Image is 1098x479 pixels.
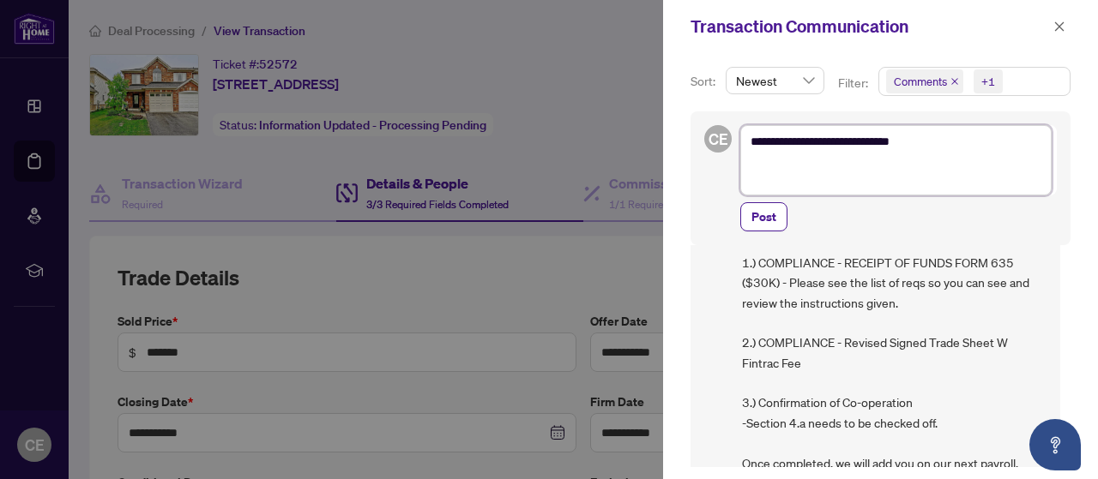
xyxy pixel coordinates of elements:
[709,127,728,151] span: CE
[736,68,814,93] span: Newest
[950,77,959,86] span: close
[751,203,776,231] span: Post
[1053,21,1065,33] span: close
[838,74,871,93] p: Filter:
[740,202,787,231] button: Post
[1029,419,1081,470] button: Open asap
[886,69,963,93] span: Comments
[691,14,1048,39] div: Transaction Communication
[691,72,719,91] p: Sort:
[981,73,995,90] div: +1
[894,73,947,90] span: Comments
